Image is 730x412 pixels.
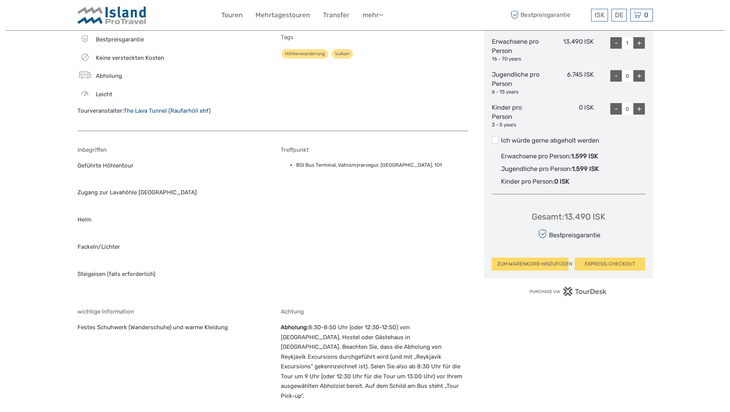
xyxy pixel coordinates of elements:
p: Steigeisen (falls erforderlich) [77,269,265,279]
button: Open LiveChat chat widget [88,12,97,21]
div: Kinder pro Person [492,103,543,128]
img: PurchaseViaTourDesk.png [529,287,607,296]
span: Erwachsene pro Person : [501,153,571,160]
div: + [633,103,645,115]
h5: Treffpunkt [281,146,468,153]
p: Helm [77,215,265,225]
span: Keine versteckten Kosten [96,54,164,61]
div: + [633,37,645,49]
a: Touren [221,10,242,21]
p: Geführte Höhlentour [77,161,265,171]
a: The Lava Tunnel (Raufarhóll ehf) [124,107,211,114]
div: - [610,70,622,82]
div: Gesamt : 13.490 ISK [532,211,605,223]
div: - [610,103,622,115]
h5: wichtige Information [77,308,265,315]
span: Kinder pro Person : [501,178,554,185]
div: DE [611,9,627,21]
a: Transfer [323,10,349,21]
li: BSI Bus Terminal, Vatnsmýrarvegur, [GEOGRAPHIC_DATA], 101 [296,161,468,169]
p: 8:30-8:50 Uhr (oder 12:30-12:50) von [GEOGRAPHIC_DATA], Hostel oder Gästehaus in [GEOGRAPHIC_DATA... [281,323,468,401]
div: 13.490 ISK [543,37,594,62]
div: 6 - 15 years [492,89,543,96]
span: Bestpreisgarantie [96,36,144,43]
div: Tourveranstalter: [77,107,265,115]
h5: Tags [281,34,468,41]
div: 0 ISK [543,103,594,128]
button: EXPRESS-CHECKOUT [575,258,645,271]
div: 3 - 5 years [492,121,543,129]
p: Fackeln/Lichter [77,242,265,252]
span: 1.599 ISK [571,153,598,160]
span: 0 [643,11,649,19]
span: Jugendliche pro Person : [501,165,572,172]
p: We're away right now. Please check back later! [11,13,87,20]
span: 1.599 ISK [572,165,599,172]
div: 6.745 ISK [543,70,594,95]
button: ZUM WARENKORB HINZUFÜGEN [492,258,569,271]
a: Mehrtagestouren [255,10,310,21]
div: 16 - 70 years [492,56,543,63]
p: Festes Schuhwerk (Wanderschuhe) und warme Kleidung [77,323,265,333]
div: + [633,70,645,82]
div: Jugendliche pro Person [492,70,543,95]
p: Zugang zur Lavahöhle [GEOGRAPHIC_DATA] [77,188,265,198]
a: Vulkan [331,49,353,59]
div: Erwachsene pro Person [492,37,543,62]
a: mehr [363,10,383,21]
a: Höhlenwanderung [282,49,328,59]
h5: Achtung [281,308,468,315]
span: Bestpreisgarantie [509,9,589,21]
span: ISK [595,11,605,19]
div: - [610,37,622,49]
h5: Inbegriffen [77,146,265,153]
span: leicht [96,91,112,98]
span: Abholung [96,72,122,79]
label: Ich würde gerne abgeholt werden [492,136,645,145]
strong: Abholung: [281,324,308,331]
span: 0 ISK [554,178,569,185]
img: Iceland ProTravel [77,6,147,25]
div: Bestpreisgarantie [536,227,600,241]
